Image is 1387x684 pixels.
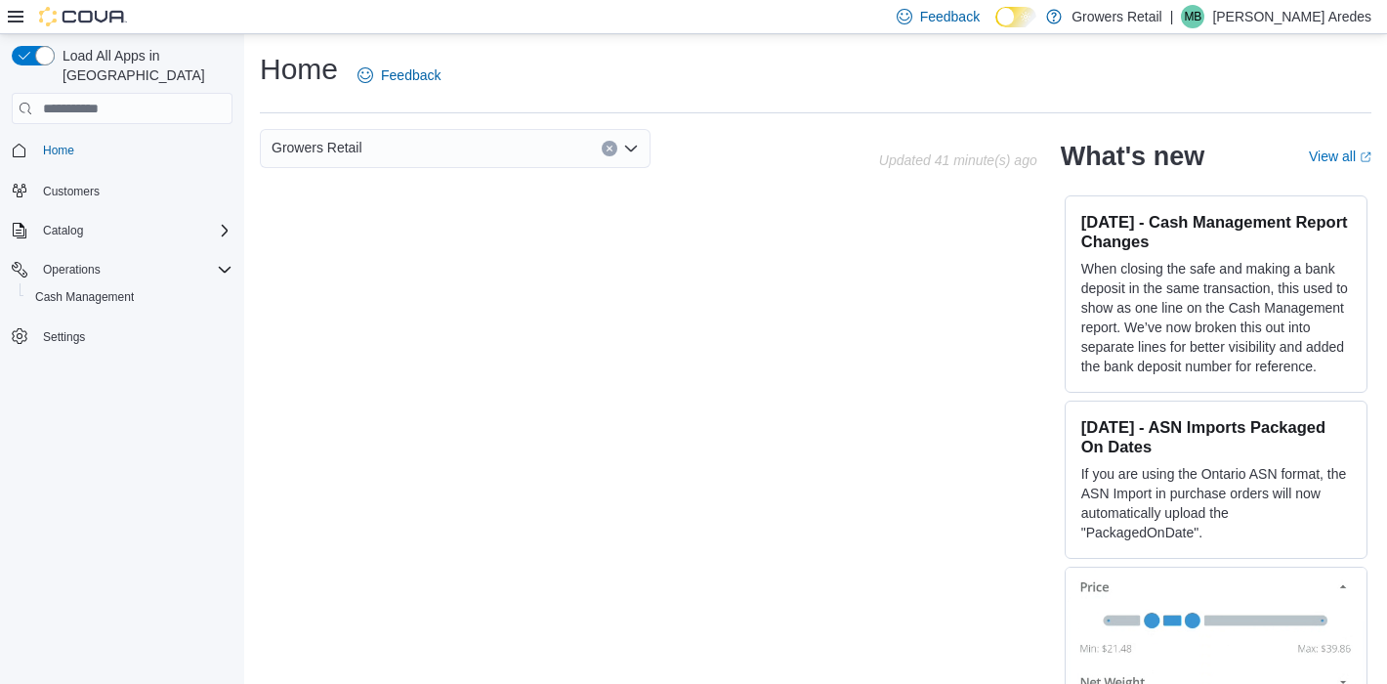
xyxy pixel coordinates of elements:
span: Home [35,138,232,162]
a: View allExternal link [1309,149,1371,164]
h1: Home [260,50,338,89]
button: Cash Management [20,283,240,311]
span: Settings [35,324,232,349]
h2: What's new [1061,141,1204,172]
p: Growers Retail [1072,5,1162,28]
button: Settings [4,322,240,351]
input: Dark Mode [995,7,1036,27]
button: Customers [4,176,240,204]
span: Customers [35,178,232,202]
span: Operations [43,262,101,278]
span: Cash Management [27,285,232,309]
span: Growers Retail [272,136,362,159]
h3: [DATE] - ASN Imports Packaged On Dates [1081,417,1351,456]
p: [PERSON_NAME] Aredes [1212,5,1371,28]
button: Catalog [4,217,240,244]
h3: [DATE] - Cash Management Report Changes [1081,212,1351,251]
span: Cash Management [35,289,134,305]
span: Settings [43,329,85,345]
button: Clear input [602,141,617,156]
a: Settings [35,325,93,349]
span: Customers [43,184,100,199]
span: Feedback [920,7,980,26]
span: Load All Apps in [GEOGRAPHIC_DATA] [55,46,232,85]
span: Home [43,143,74,158]
p: When closing the safe and making a bank deposit in the same transaction, this used to show as one... [1081,259,1351,376]
p: | [1170,5,1174,28]
span: Feedback [381,65,441,85]
button: Open list of options [623,141,639,156]
button: Home [4,136,240,164]
a: Customers [35,180,107,203]
nav: Complex example [12,128,232,402]
img: Cova [39,7,127,26]
span: Catalog [35,219,232,242]
svg: External link [1360,151,1371,163]
a: Cash Management [27,285,142,309]
span: Operations [35,258,232,281]
div: Milena Borges Aredes [1181,5,1204,28]
p: Updated 41 minute(s) ago [879,152,1037,168]
button: Operations [4,256,240,283]
a: Home [35,139,82,162]
button: Operations [35,258,108,281]
span: MB [1184,5,1201,28]
span: Catalog [43,223,83,238]
a: Feedback [350,56,448,95]
span: Dark Mode [995,27,996,28]
p: If you are using the Ontario ASN format, the ASN Import in purchase orders will now automatically... [1081,464,1351,542]
button: Catalog [35,219,91,242]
